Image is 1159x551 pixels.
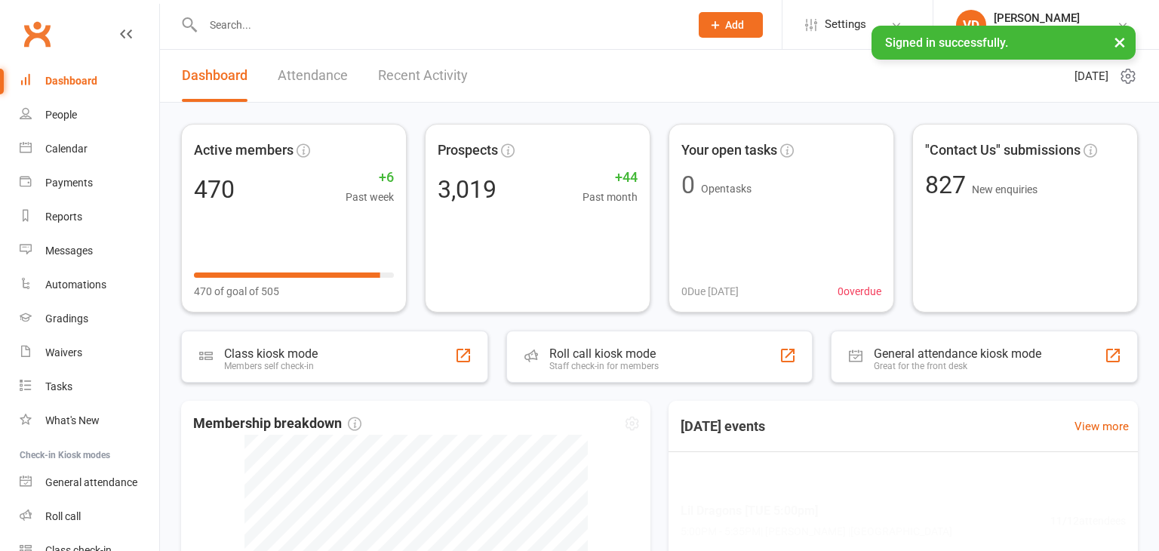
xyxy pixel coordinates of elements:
[194,140,294,162] span: Active members
[45,414,100,426] div: What's New
[838,283,881,300] span: 0 overdue
[45,279,106,291] div: Automations
[278,50,348,102] a: Attendance
[346,167,394,189] span: +6
[994,11,1080,25] div: [PERSON_NAME]
[925,140,1081,162] span: "Contact Us" submissions
[874,361,1041,371] div: Great for the front desk
[972,183,1038,195] span: New enquiries
[583,167,638,189] span: +44
[874,346,1041,361] div: General attendance kiosk mode
[20,500,159,534] a: Roll call
[18,15,56,53] a: Clubworx
[224,346,318,361] div: Class kiosk mode
[681,523,952,540] span: 5:00PM - 5:35PM | [PERSON_NAME] | [GEOGRAPHIC_DATA]
[45,476,137,488] div: General attendance
[182,50,247,102] a: Dashboard
[194,283,279,300] span: 470 of goal of 505
[45,245,93,257] div: Messages
[45,177,93,189] div: Payments
[45,312,88,325] div: Gradings
[681,140,777,162] span: Your open tasks
[20,98,159,132] a: People
[681,283,739,300] span: 0 Due [DATE]
[20,268,159,302] a: Automations
[885,35,1008,50] span: Signed in successfully.
[669,413,777,440] h3: [DATE] events
[20,64,159,98] a: Dashboard
[378,50,468,102] a: Recent Activity
[681,173,695,197] div: 0
[20,166,159,200] a: Payments
[45,211,82,223] div: Reports
[198,14,679,35] input: Search...
[681,501,952,521] span: Lil Dragons [TUE 5:00pm]
[20,200,159,234] a: Reports
[825,8,866,42] span: Settings
[701,183,752,195] span: Open tasks
[20,234,159,268] a: Messages
[20,404,159,438] a: What's New
[994,25,1080,38] div: Fife Kickboxing
[20,336,159,370] a: Waivers
[45,143,88,155] div: Calendar
[583,189,638,205] span: Past month
[45,510,81,522] div: Roll call
[193,413,361,435] span: Membership breakdown
[20,370,159,404] a: Tasks
[1074,67,1108,85] span: [DATE]
[20,132,159,166] a: Calendar
[1050,512,1126,528] span: 11 / 12 attendees
[224,361,318,371] div: Members self check-in
[45,380,72,392] div: Tasks
[194,177,235,202] div: 470
[438,177,496,202] div: 3,019
[1074,417,1129,436] a: View more
[438,140,498,162] span: Prospects
[20,466,159,500] a: General attendance kiosk mode
[725,19,744,31] span: Add
[45,346,82,359] div: Waivers
[699,12,763,38] button: Add
[549,346,659,361] div: Roll call kiosk mode
[346,189,394,205] span: Past week
[45,75,97,87] div: Dashboard
[1106,26,1133,58] button: ×
[45,109,77,121] div: People
[925,171,972,199] span: 827
[956,10,986,40] div: VD
[20,302,159,336] a: Gradings
[549,361,659,371] div: Staff check-in for members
